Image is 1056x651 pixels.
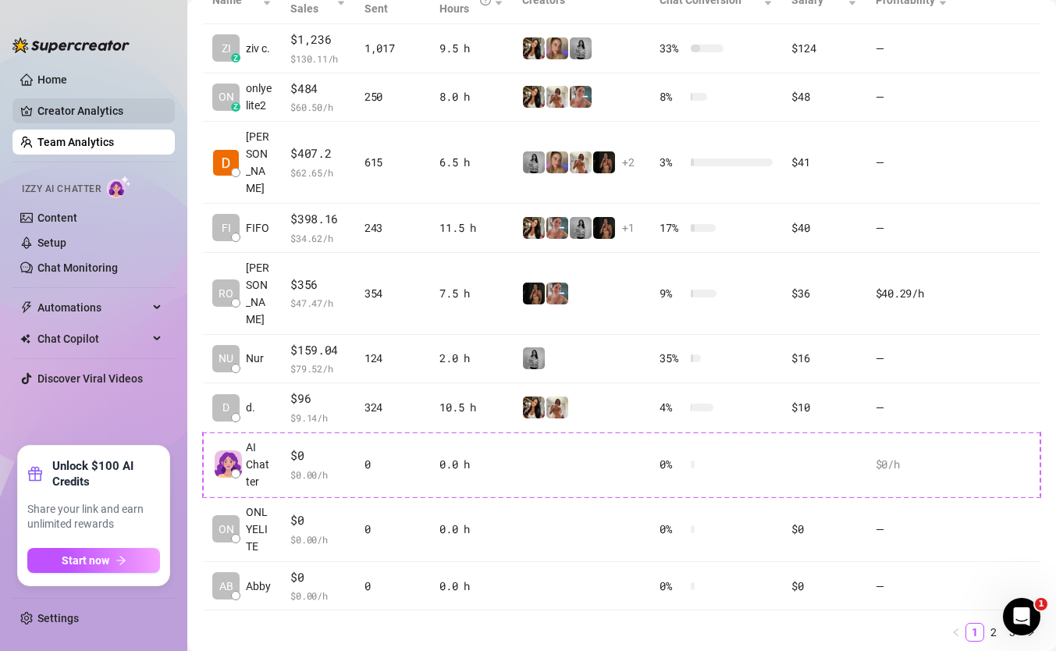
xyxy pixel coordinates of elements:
div: $16 [791,350,856,367]
img: Cherry [546,37,568,59]
span: $ 34.62 /h [290,230,346,246]
span: ON [219,88,234,105]
a: Setup [37,237,66,249]
div: 324 [364,399,421,416]
span: FIFO [246,219,269,237]
div: $0 [791,578,856,595]
span: left [951,628,961,637]
div: 615 [364,154,421,171]
td: — [866,562,957,611]
span: [PERSON_NAME] [246,259,272,328]
img: Green [546,86,568,108]
span: gift [27,466,43,482]
span: 9 % [660,285,684,302]
td: — [866,383,957,432]
div: 6.5 h [439,154,503,171]
span: $159.04 [290,341,346,360]
span: $ 47.47 /h [290,295,346,311]
span: RO [219,285,233,302]
span: $0 [290,568,346,587]
div: 0.0 h [439,521,503,538]
span: 4 % [660,399,684,416]
span: AB [219,578,233,595]
span: ZI [222,40,231,57]
span: thunderbolt [20,301,33,314]
td: — [866,73,957,123]
div: 243 [364,219,421,237]
span: $356 [290,276,346,294]
span: $1,236 [290,30,346,49]
img: logo-BBDzfeDw.svg [12,37,130,53]
div: $0 [791,521,856,538]
span: $ 0.00 /h [290,467,346,482]
span: onlyelite2 [246,80,272,114]
img: Yarden [546,217,568,239]
span: 0 % [660,521,684,538]
div: 250 [364,88,421,105]
span: ONLYELITE [246,503,272,555]
iframe: Intercom live chat [1003,598,1040,635]
span: d. [246,399,255,416]
a: 2 [985,624,1002,641]
div: 354 [364,285,421,302]
span: $ 0.00 /h [290,532,346,547]
img: Dana Roz [213,150,239,176]
a: Home [37,73,67,86]
span: $96 [290,390,346,408]
div: $0 /h [876,456,948,473]
img: Green [546,397,568,418]
div: 9.5 h [439,40,503,57]
div: $10 [791,399,856,416]
span: $398.16 [290,210,346,229]
div: 0.0 h [439,578,503,595]
span: [PERSON_NAME] [246,128,272,197]
div: 124 [364,350,421,367]
td: — [866,24,957,73]
img: Yarden [570,86,592,108]
a: Team Analytics [37,136,114,148]
img: the_bohema [593,151,615,173]
div: z [231,53,240,62]
span: $ 0.00 /h [290,588,346,603]
div: z [231,102,240,112]
li: 1 [965,623,984,642]
img: A [523,347,545,369]
img: AdelDahan [523,217,545,239]
a: Creator Analytics [37,98,162,123]
a: Settings [37,612,79,624]
div: $40.29 /h [876,285,948,302]
span: FI [222,219,231,237]
span: Start now [62,554,109,567]
a: Content [37,212,77,224]
span: ziv c. [246,40,270,57]
span: $0 [290,446,346,465]
div: 0 [364,456,421,473]
a: Chat Monitoring [37,261,118,274]
div: 0.0 h [439,456,503,473]
div: 1,017 [364,40,421,57]
span: + 2 [622,154,635,171]
span: Automations [37,295,148,320]
span: $ 60.50 /h [290,99,346,115]
div: 2.0 h [439,350,503,367]
span: $ 9.14 /h [290,410,346,425]
div: 10.5 h [439,399,503,416]
strong: Unlock $100 AI Credits [52,458,160,489]
td: — [866,335,957,384]
li: 2 [984,623,1003,642]
span: Share your link and earn unlimited rewards [27,502,160,532]
div: 0 [364,521,421,538]
div: $41 [791,154,856,171]
img: AdelDahan [523,37,545,59]
button: left [947,623,965,642]
span: arrow-right [116,555,126,566]
td: — [866,204,957,253]
img: A [523,151,545,173]
img: A [570,217,592,239]
span: Izzy AI Chatter [22,182,101,197]
span: + 1 [622,219,635,237]
span: $0 [290,511,346,530]
span: 33 % [660,40,684,57]
span: Abby [246,578,271,595]
img: izzy-ai-chatter-avatar-DDCN_rTZ.svg [215,450,242,478]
